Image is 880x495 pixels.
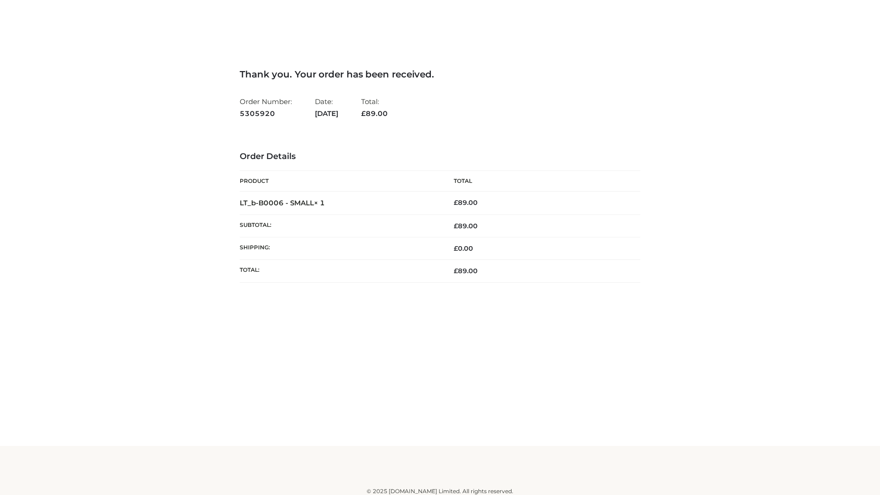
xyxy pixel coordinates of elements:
[240,198,325,207] strong: LT_b-B0006 - SMALL
[240,171,440,192] th: Product
[240,152,640,162] h3: Order Details
[240,214,440,237] th: Subtotal:
[240,69,640,80] h3: Thank you. Your order has been received.
[361,93,388,121] li: Total:
[440,171,640,192] th: Total
[454,244,458,253] span: £
[361,109,388,118] span: 89.00
[454,198,458,207] span: £
[454,244,473,253] bdi: 0.00
[315,108,338,120] strong: [DATE]
[454,222,478,230] span: 89.00
[240,237,440,260] th: Shipping:
[454,267,458,275] span: £
[454,198,478,207] bdi: 89.00
[314,198,325,207] strong: × 1
[240,93,292,121] li: Order Number:
[454,267,478,275] span: 89.00
[240,108,292,120] strong: 5305920
[454,222,458,230] span: £
[240,260,440,282] th: Total:
[315,93,338,121] li: Date:
[361,109,366,118] span: £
